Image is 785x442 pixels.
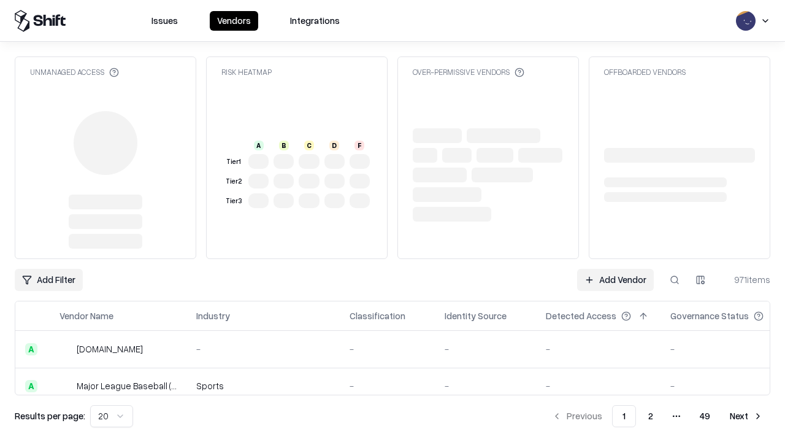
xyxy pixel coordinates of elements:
[577,269,654,291] a: Add Vendor
[224,157,243,167] div: Tier 1
[445,309,507,322] div: Identity Source
[15,269,83,291] button: Add Filter
[350,343,425,355] div: -
[221,67,272,77] div: Risk Heatmap
[196,343,330,355] div: -
[604,67,686,77] div: Offboarded Vendors
[670,309,749,322] div: Governance Status
[254,141,264,150] div: A
[210,11,258,31] button: Vendors
[196,379,330,392] div: Sports
[546,379,651,392] div: -
[59,343,72,355] img: pathfactory.com
[144,11,185,31] button: Issues
[545,405,770,427] nav: pagination
[690,405,720,427] button: 49
[546,309,616,322] div: Detected Access
[224,196,243,206] div: Tier 3
[196,309,230,322] div: Industry
[350,309,405,322] div: Classification
[224,176,243,187] div: Tier 2
[77,379,177,392] div: Major League Baseball (MLB)
[445,343,526,355] div: -
[354,141,364,150] div: F
[304,141,314,150] div: C
[670,343,783,355] div: -
[722,405,770,427] button: Next
[612,405,636,427] button: 1
[59,309,113,322] div: Vendor Name
[638,405,663,427] button: 2
[721,273,770,286] div: 971 items
[329,141,339,150] div: D
[546,343,651,355] div: -
[30,67,119,77] div: Unmanaged Access
[413,67,524,77] div: Over-Permissive Vendors
[15,409,85,422] p: Results per page:
[25,343,37,355] div: A
[283,11,347,31] button: Integrations
[77,343,143,355] div: [DOMAIN_NAME]
[59,380,72,392] img: Major League Baseball (MLB)
[25,380,37,392] div: A
[350,379,425,392] div: -
[279,141,289,150] div: B
[445,379,526,392] div: -
[670,379,783,392] div: -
